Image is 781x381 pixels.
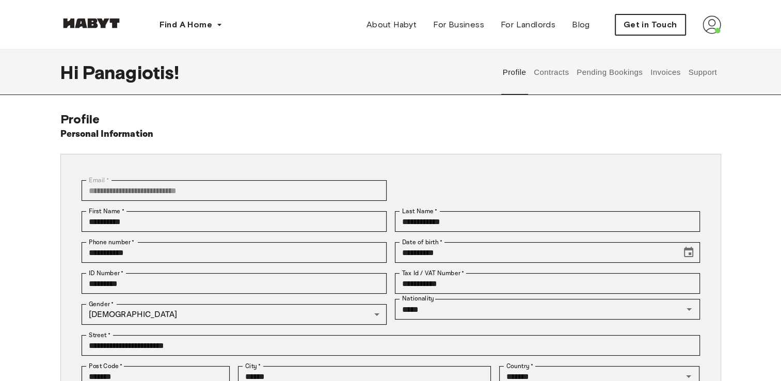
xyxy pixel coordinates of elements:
[687,50,719,95] button: Support
[89,299,114,309] label: Gender
[402,207,438,216] label: Last Name
[615,14,686,36] button: Get in Touch
[160,19,212,31] span: Find A Home
[564,14,598,35] a: Blog
[245,361,261,371] label: City
[682,302,696,316] button: Open
[60,127,154,141] h6: Personal Information
[576,50,644,95] button: Pending Bookings
[501,19,555,31] span: For Landlords
[60,112,100,126] span: Profile
[358,14,425,35] a: About Habyt
[433,19,484,31] span: For Business
[703,15,721,34] img: avatar
[649,50,681,95] button: Invoices
[678,242,699,263] button: Choose date, selected date is May 2, 1998
[60,18,122,28] img: Habyt
[501,50,528,95] button: Profile
[89,237,135,247] label: Phone number
[425,14,492,35] a: For Business
[506,361,533,371] label: Country
[151,14,231,35] button: Find A Home
[402,237,442,247] label: Date of birth
[82,180,387,201] div: You can't change your email address at the moment. Please reach out to customer support in case y...
[82,304,387,325] div: [DEMOGRAPHIC_DATA]
[83,61,180,83] span: Panagiotis !
[499,50,721,95] div: user profile tabs
[89,268,123,278] label: ID Number
[533,50,570,95] button: Contracts
[89,207,124,216] label: First Name
[572,19,590,31] span: Blog
[492,14,564,35] a: For Landlords
[366,19,417,31] span: About Habyt
[89,361,123,371] label: Post Code
[89,176,109,185] label: Email
[402,268,464,278] label: Tax Id / VAT Number
[624,19,677,31] span: Get in Touch
[60,61,83,83] span: Hi
[402,294,434,303] label: Nationality
[89,330,110,340] label: Street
